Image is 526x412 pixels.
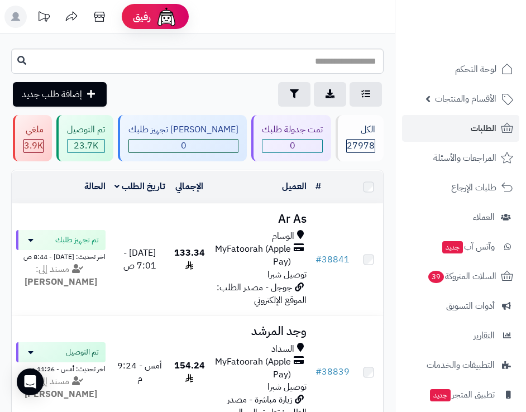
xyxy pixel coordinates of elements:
h3: Ar As [214,213,307,226]
div: اخر تحديث: [DATE] - 8:44 ص [16,250,106,262]
span: وآتس آب [441,239,495,255]
span: جوجل - مصدر الطلب: الموقع الإلكتروني [217,281,307,307]
div: تمت جدولة طلبك [262,123,323,136]
a: تطبيق المتجرجديد [402,381,519,408]
span: MyFatoorah (Apple Pay) [214,356,291,381]
a: [PERSON_NAME] تجهيز طلبك 0 [116,115,249,161]
span: الوسام [272,230,294,243]
a: # [315,180,321,193]
div: ملغي [23,123,44,136]
span: 39 [428,271,444,283]
a: #38841 [315,253,350,266]
span: 0 [262,140,322,152]
span: الطلبات [471,121,496,136]
a: ملغي 3.9K [11,115,54,161]
div: اخر تحديث: أمس - 11:26 م [16,362,106,374]
span: 3.9K [24,140,43,152]
div: 3853 [24,140,43,152]
a: التطبيقات والخدمات [402,352,519,379]
span: جديد [442,241,463,253]
a: تمت جدولة طلبك 0 [249,115,333,161]
span: الأقسام والمنتجات [435,91,496,107]
span: إضافة طلب جديد [22,88,82,101]
span: تم تجهيز طلبك [55,234,99,246]
a: الكل27978 [333,115,386,161]
div: مسند إلى: [8,375,114,401]
span: 133.34 [174,246,205,272]
div: Open Intercom Messenger [17,368,44,395]
span: طلبات الإرجاع [451,180,496,195]
div: مسند إلى: [8,263,114,289]
span: # [315,253,322,266]
span: السداد [271,343,294,356]
span: تم التوصيل [66,347,99,358]
a: التقارير [402,322,519,349]
a: إضافة طلب جديد [13,82,107,107]
strong: [PERSON_NAME] [25,387,97,401]
a: الإجمالي [175,180,203,193]
span: توصيل شبرا [267,268,307,281]
span: تطبيق المتجر [429,387,495,403]
strong: [PERSON_NAME] [25,275,97,289]
span: [DATE] - 7:01 ص [123,246,156,272]
a: السلات المتروكة39 [402,263,519,290]
span: 154.24 [174,359,205,385]
span: التطبيقات والخدمات [427,357,495,373]
h3: وجد المرشد [214,325,307,338]
div: 23748 [68,140,104,152]
a: تاريخ الطلب [114,180,165,193]
span: 27978 [347,140,375,152]
img: ai-face.png [155,6,178,28]
a: الحالة [84,180,106,193]
a: المراجعات والأسئلة [402,145,519,171]
a: أدوات التسويق [402,293,519,319]
span: العملاء [473,209,495,225]
span: لوحة التحكم [455,61,496,77]
span: السلات المتروكة [427,269,496,284]
a: تحديثات المنصة [30,6,58,31]
span: التقارير [474,328,495,343]
span: أدوات التسويق [446,298,495,314]
span: MyFatoorah (Apple Pay) [214,243,291,269]
div: [PERSON_NAME] تجهيز طلبك [128,123,238,136]
span: # [315,365,322,379]
span: المراجعات والأسئلة [433,150,496,166]
a: العملاء [402,204,519,231]
div: تم التوصيل [67,123,105,136]
span: رفيق [133,10,151,23]
a: #38839 [315,365,350,379]
a: وآتس آبجديد [402,233,519,260]
span: 0 [129,140,238,152]
span: توصيل شبرا [267,380,307,394]
span: أمس - 9:24 م [117,359,162,385]
span: جديد [430,389,451,401]
span: 23.7K [68,140,104,152]
a: الطلبات [402,115,519,142]
div: الكل [346,123,375,136]
a: طلبات الإرجاع [402,174,519,201]
a: العميل [282,180,307,193]
a: تم التوصيل 23.7K [54,115,116,161]
a: لوحة التحكم [402,56,519,83]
